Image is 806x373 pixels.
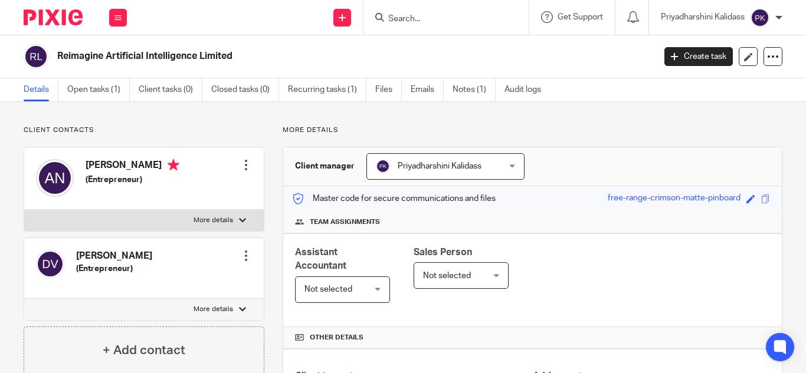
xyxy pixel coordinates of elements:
[194,305,233,314] p: More details
[292,193,496,204] p: Master code for secure communications and files
[103,341,185,359] h4: + Add contact
[76,263,152,275] h5: (Entrepreneur)
[295,160,355,172] h3: Client manager
[608,192,741,206] div: free-range-crimson-matte-pinboard
[57,50,529,62] h2: Reimagine Artificial Intelligence Limited
[411,78,444,101] a: Emails
[751,8,769,27] img: svg%3E
[558,13,603,21] span: Get Support
[375,78,402,101] a: Files
[194,216,233,225] p: More details
[423,272,471,280] span: Not selected
[211,78,279,101] a: Closed tasks (0)
[24,126,264,135] p: Client contacts
[139,78,202,101] a: Client tasks (0)
[295,247,346,270] span: Assistant Accountant
[304,285,352,293] span: Not selected
[76,250,152,262] h4: [PERSON_NAME]
[288,78,366,101] a: Recurring tasks (1)
[414,247,472,257] span: Sales Person
[398,162,481,170] span: Priyadharshini Kalidass
[376,159,390,173] img: svg%3E
[661,11,745,23] p: Priyadharshini Kalidass
[24,44,48,69] img: svg%3E
[453,78,496,101] a: Notes (1)
[24,78,58,101] a: Details
[36,159,74,197] img: svg%3E
[36,250,64,278] img: svg%3E
[310,333,363,342] span: Other details
[504,78,550,101] a: Audit logs
[664,47,733,66] a: Create task
[168,159,179,171] i: Primary
[86,159,179,174] h4: [PERSON_NAME]
[24,9,83,25] img: Pixie
[310,217,380,227] span: Team assignments
[387,14,493,25] input: Search
[86,174,179,186] h5: (Entrepreneur)
[283,126,782,135] p: More details
[67,78,130,101] a: Open tasks (1)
